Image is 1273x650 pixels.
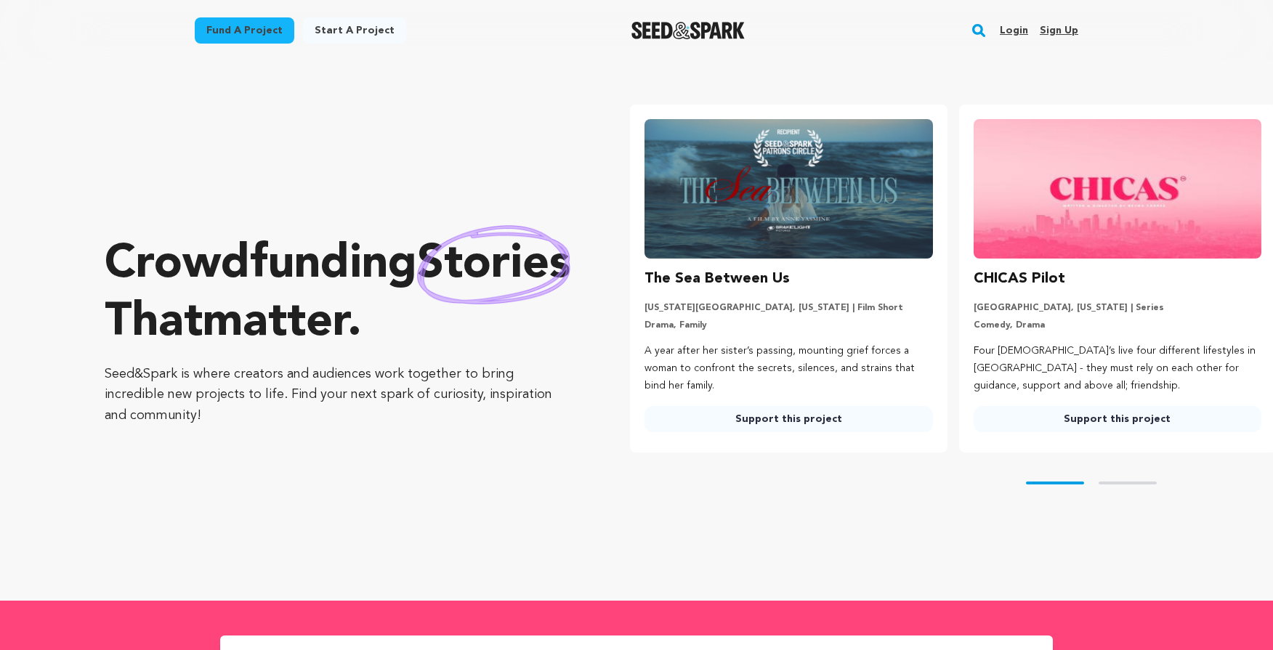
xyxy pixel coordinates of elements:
img: CHICAS Pilot image [974,119,1261,259]
a: Login [1000,19,1028,42]
a: Seed&Spark Homepage [631,22,745,39]
p: Drama, Family [644,320,932,331]
p: A year after her sister’s passing, mounting grief forces a woman to confront the secrets, silence... [644,343,932,394]
a: Support this project [644,406,932,432]
a: Start a project [303,17,406,44]
img: Seed&Spark Logo Dark Mode [631,22,745,39]
a: Fund a project [195,17,294,44]
a: Support this project [974,406,1261,432]
p: Comedy, Drama [974,320,1261,331]
span: matter [203,300,347,346]
p: [US_STATE][GEOGRAPHIC_DATA], [US_STATE] | Film Short [644,302,932,314]
p: Seed&Spark is where creators and audiences work together to bring incredible new projects to life... [105,364,572,426]
p: [GEOGRAPHIC_DATA], [US_STATE] | Series [974,302,1261,314]
p: Four [DEMOGRAPHIC_DATA]’s live four different lifestyles in [GEOGRAPHIC_DATA] - they must rely on... [974,343,1261,394]
h3: CHICAS Pilot [974,267,1065,291]
p: Crowdfunding that . [105,236,572,352]
img: hand sketched image [417,225,570,304]
h3: The Sea Between Us [644,267,790,291]
a: Sign up [1040,19,1078,42]
img: The Sea Between Us image [644,119,932,259]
